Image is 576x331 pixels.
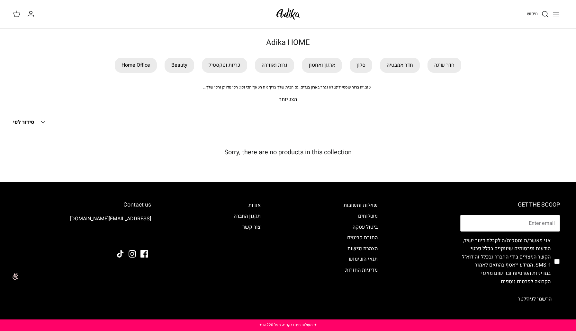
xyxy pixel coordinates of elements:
a: Facebook [140,250,148,258]
a: החזרת פריטים [347,234,378,242]
a: ביטול עסקה [353,223,378,231]
a: Beauty [165,58,194,73]
a: הצהרת נגישות [347,245,378,252]
button: Toggle menu [549,7,563,21]
a: ארגון ואחסון [302,58,342,73]
button: הרשמי לניוזלטר [509,291,560,307]
span: טוב, זה ברור שסטיילינג לא נגמר בארון בגדים. גם הבית שלך צריך את הטאץ' הכי נכון, הכי מדויק והכי שלך. [203,84,371,90]
p: הצג יותר [63,96,513,104]
img: Adika IL [133,233,151,241]
span: סידור לפי [13,118,34,126]
a: Tiktok [117,250,124,258]
a: צור קשר [242,223,261,231]
a: חדר אמבטיה [380,58,420,73]
a: תנאי השימוש [349,255,378,263]
a: חדר שינה [428,58,461,73]
a: אודות [248,201,261,209]
div: Secondary navigation [227,201,267,307]
div: Secondary navigation [337,201,384,307]
a: [EMAIL_ADDRESS][DOMAIN_NAME] [70,215,151,223]
a: משלוחים [358,212,378,220]
a: Instagram [129,250,136,258]
a: נרות ואווירה [255,58,294,73]
button: סידור לפי [13,115,47,129]
img: Adika IL [274,6,302,21]
label: אני מאשר/ת ומסכימ/ה לקבלת דיוור ישיר, הודעות ופרסומים שיווקיים בכלל פרטי הקשר המצויים בידי החברה ... [460,237,551,286]
a: חיפוש [527,10,549,18]
h5: Sorry, there are no products in this collection [13,149,563,156]
a: מדיניות החזרות [345,266,378,274]
h6: Contact us [16,201,151,208]
a: שאלות ותשובות [344,201,378,209]
a: תקנון החברה [234,212,261,220]
img: accessibility_icon02.svg [5,267,22,285]
a: כריות וטקסטיל [202,58,247,73]
a: Home Office [115,58,157,73]
input: Email [460,215,560,232]
a: החשבון שלי [27,10,37,18]
a: לפרטים נוספים [501,278,533,285]
a: סלון [350,58,372,73]
span: חיפוש [527,11,538,17]
h1: Adika HOME [63,38,513,47]
a: ✦ משלוח חינם בקנייה מעל ₪220 ✦ [259,322,317,328]
h6: GET THE SCOOP [460,201,560,208]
